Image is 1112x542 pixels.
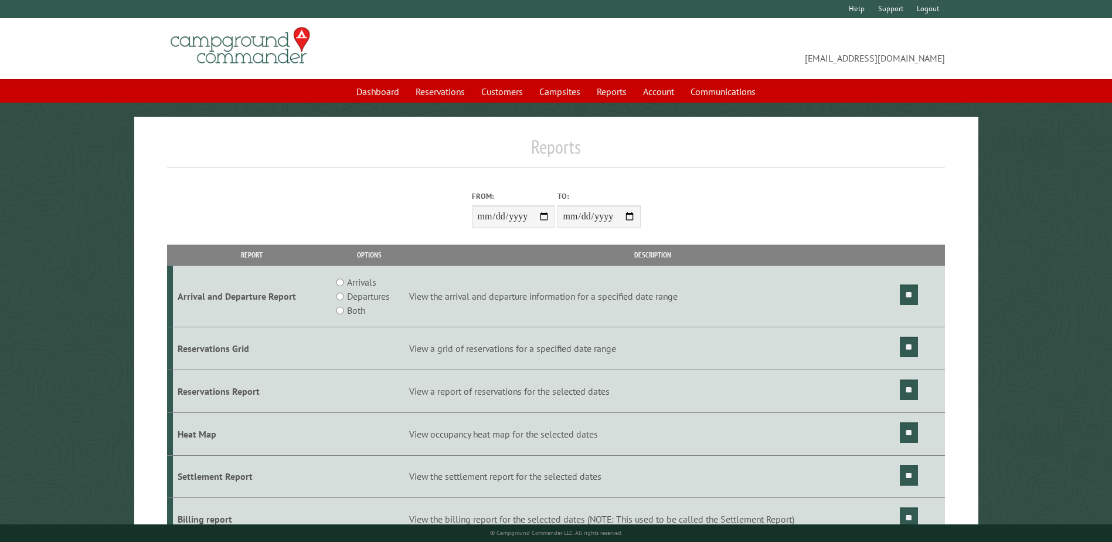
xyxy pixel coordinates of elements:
[472,191,555,202] label: From:
[173,370,331,412] td: Reservations Report
[173,498,331,541] td: Billing report
[683,80,763,103] a: Communications
[590,80,634,103] a: Reports
[474,80,530,103] a: Customers
[167,23,314,69] img: Campground Commander
[409,80,472,103] a: Reservations
[407,455,898,498] td: View the settlement report for the selected dates
[349,80,406,103] a: Dashboard
[347,275,376,289] label: Arrivals
[173,412,331,455] td: Heat Map
[532,80,587,103] a: Campsites
[173,327,331,370] td: Reservations Grid
[347,303,365,317] label: Both
[407,498,898,541] td: View the billing report for the selected dates (NOTE: This used to be called the Settlement Report)
[636,80,681,103] a: Account
[407,245,898,265] th: Description
[173,245,331,265] th: Report
[167,135,944,168] h1: Reports
[347,289,390,303] label: Departures
[557,191,641,202] label: To:
[490,529,623,537] small: © Campground Commander LLC. All rights reserved.
[331,245,407,265] th: Options
[173,455,331,498] td: Settlement Report
[556,32,945,65] span: [EMAIL_ADDRESS][DOMAIN_NAME]
[407,412,898,455] td: View occupancy heat map for the selected dates
[407,370,898,412] td: View a report of reservations for the selected dates
[407,266,898,327] td: View the arrival and departure information for a specified date range
[407,327,898,370] td: View a grid of reservations for a specified date range
[173,266,331,327] td: Arrival and Departure Report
